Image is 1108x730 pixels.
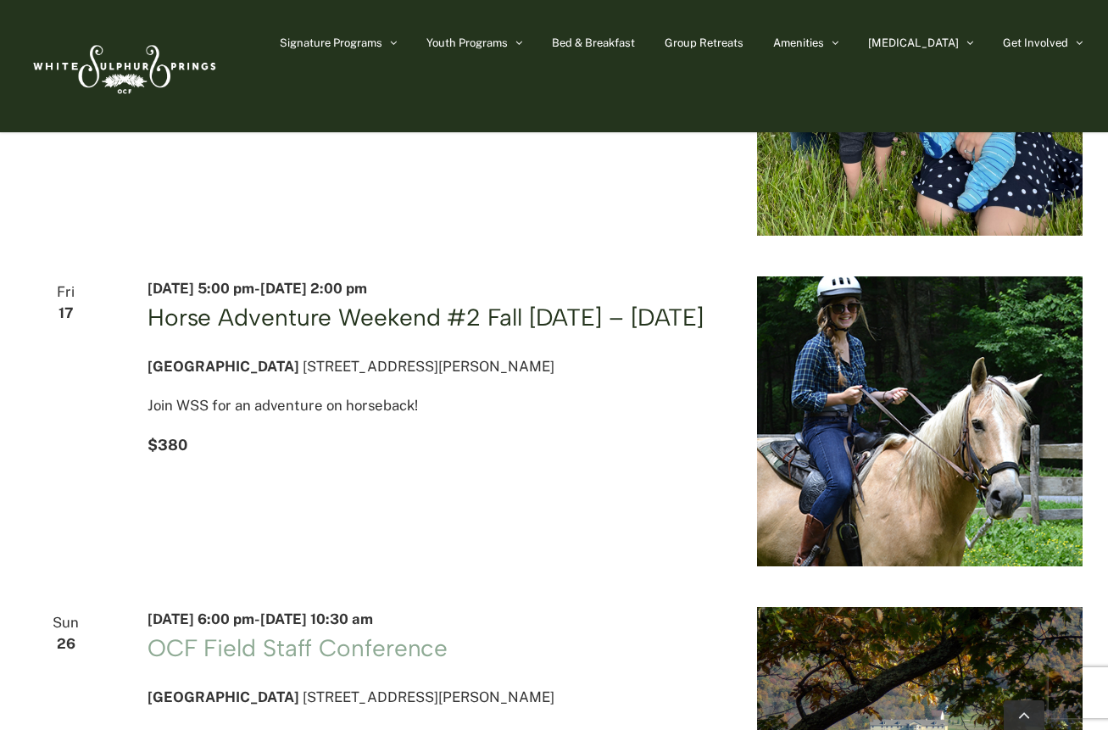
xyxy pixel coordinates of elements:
span: 17 [25,301,107,326]
span: Get Involved [1003,37,1068,48]
span: [STREET_ADDRESS][PERSON_NAME] [303,358,554,375]
span: [GEOGRAPHIC_DATA] [148,688,299,705]
span: [DATE] 2:00 pm [260,280,367,297]
span: [DATE] 10:30 am [260,610,373,627]
span: Youth Programs [426,37,508,48]
a: OCF Field Staff Conference [148,633,448,662]
a: Horse Adventure Weekend #2 Fall [DATE] – [DATE] [148,303,704,332]
span: $380 [148,436,187,454]
span: [DATE] 6:00 pm [148,610,254,627]
span: [DATE] 5:00 pm [148,280,254,297]
time: - [148,610,373,627]
p: Join WSS for an adventure on horseback! [148,393,716,418]
span: 26 [25,632,107,656]
span: [MEDICAL_DATA] [868,37,959,48]
span: [STREET_ADDRESS][PERSON_NAME] [303,688,554,705]
span: [GEOGRAPHIC_DATA] [148,358,299,375]
img: horse2 [757,276,1083,566]
span: Bed & Breakfast [552,37,635,48]
span: Amenities [773,37,824,48]
span: Fri [25,280,107,304]
span: Group Retreats [665,37,743,48]
time: - [148,280,367,297]
span: Signature Programs [280,37,382,48]
img: White Sulphur Springs Logo [25,26,220,106]
span: Sun [25,610,107,635]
